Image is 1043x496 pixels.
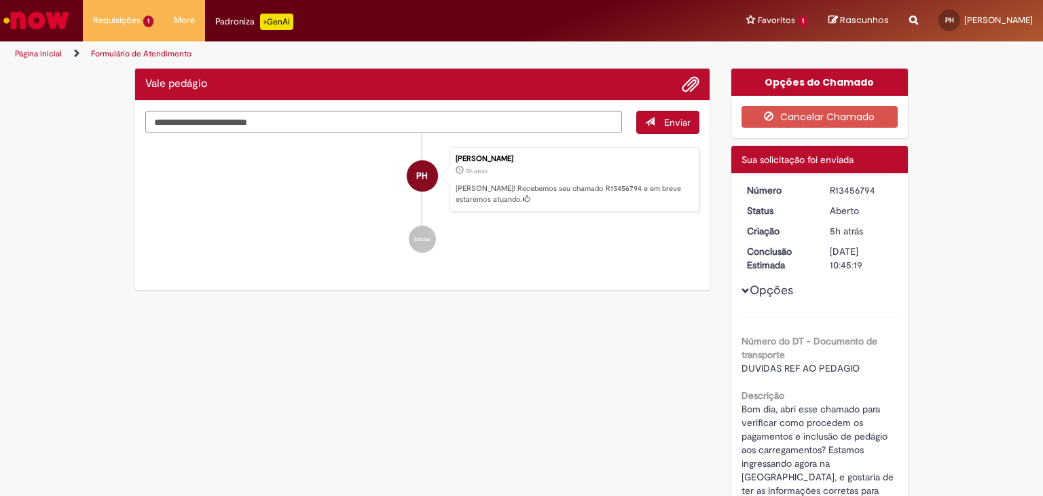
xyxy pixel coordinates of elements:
div: Opções do Chamado [731,69,909,96]
li: Patricia Heredia [145,147,699,213]
time: 28/08/2025 10:45:15 [466,167,488,175]
span: 1 [143,16,153,27]
ul: Trilhas de página [10,41,685,67]
dt: Conclusão Estimada [737,245,820,272]
time: 28/08/2025 10:45:15 [830,225,863,237]
b: Descrição [742,389,784,402]
a: Página inicial [15,48,62,59]
dt: Número [737,183,820,197]
div: [PERSON_NAME] [456,155,692,163]
span: Sua solicitação foi enviada [742,154,854,166]
p: [PERSON_NAME]! Recebemos seu chamado R13456794 e em breve estaremos atuando. [456,183,692,205]
h2: Vale pedágio Histórico de tíquete [145,78,207,90]
dt: Status [737,204,820,217]
button: Cancelar Chamado [742,106,898,128]
ul: Histórico de tíquete [145,134,699,267]
div: Patricia Heredia [407,160,438,192]
span: Rascunhos [840,14,889,26]
dt: Criação [737,224,820,238]
span: PH [416,160,428,192]
div: [DATE] 10:45:19 [830,245,893,272]
span: DUVIDAS REF AO PEDAGIO [742,362,860,374]
span: 5h atrás [830,225,863,237]
button: Adicionar anexos [682,75,699,93]
textarea: Digite sua mensagem aqui... [145,111,622,134]
a: Rascunhos [828,14,889,27]
div: R13456794 [830,183,893,197]
div: Padroniza [215,14,293,30]
div: Aberto [830,204,893,217]
a: Formulário de Atendimento [91,48,191,59]
span: Favoritos [758,14,795,27]
span: [PERSON_NAME] [964,14,1033,26]
img: ServiceNow [1,7,71,34]
span: Requisições [93,14,141,27]
span: 5h atrás [466,167,488,175]
div: 28/08/2025 10:45:15 [830,224,893,238]
span: 1 [798,16,808,27]
span: Enviar [664,116,691,128]
p: +GenAi [260,14,293,30]
span: More [174,14,195,27]
button: Enviar [636,111,699,134]
span: PH [945,16,954,24]
b: Número do DT - Documento de transporte [742,335,877,361]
